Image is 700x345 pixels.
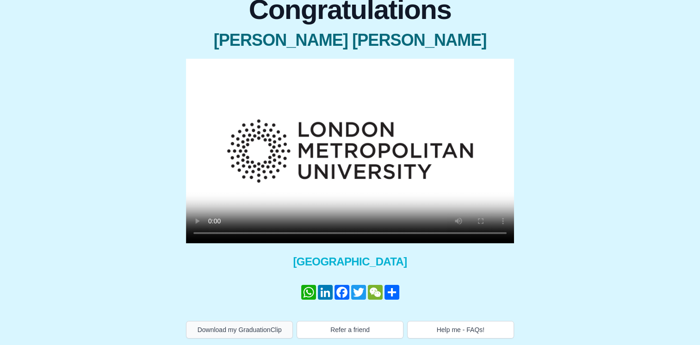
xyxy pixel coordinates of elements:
button: Download my GraduationClip [186,321,293,339]
a: LinkedIn [317,285,334,300]
a: Teilen [384,285,400,300]
a: Twitter [350,285,367,300]
span: [PERSON_NAME] [PERSON_NAME] [186,31,514,49]
button: Refer a friend [297,321,403,339]
button: Help me - FAQs! [407,321,514,339]
a: WeChat [367,285,384,300]
span: [GEOGRAPHIC_DATA] [186,254,514,269]
a: Facebook [334,285,350,300]
a: WhatsApp [300,285,317,300]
